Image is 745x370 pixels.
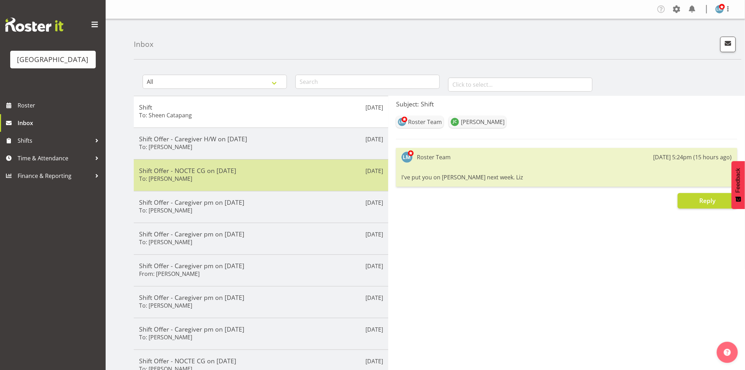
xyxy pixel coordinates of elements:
div: I've put you on [PERSON_NAME] next week. Liz [401,171,732,183]
span: Finance & Reporting [18,171,92,181]
button: Reply [678,193,737,209]
div: Roster Team [417,153,451,161]
p: [DATE] [365,167,383,175]
img: lesley-mckenzie127.jpg [715,5,724,13]
h5: Shift [139,103,383,111]
h6: To: [PERSON_NAME] [139,334,192,341]
img: help-xxl-2.png [724,349,731,356]
button: Feedback - Show survey [732,161,745,209]
h6: To: [PERSON_NAME] [139,239,192,246]
div: [DATE] 5:24pm (15 hours ago) [653,153,732,161]
span: Shifts [18,135,92,146]
h4: Inbox [134,40,154,48]
h6: To: [PERSON_NAME] [139,175,192,182]
input: Search [295,75,440,89]
img: lesley-mckenzie127.jpg [401,152,413,163]
span: Inbox [18,118,102,128]
img: juliana-catapang10863.jpg [451,118,459,126]
span: Roster [18,100,102,111]
span: Time & Attendance [18,153,92,164]
p: [DATE] [365,230,383,239]
p: [DATE] [365,135,383,143]
h5: Shift Offer - Caregiver pm on [DATE] [139,230,383,238]
div: [PERSON_NAME] [461,118,505,126]
h6: To: [PERSON_NAME] [139,302,192,309]
p: [DATE] [365,357,383,365]
span: Feedback [735,168,741,193]
h5: Shift Offer - NOCTE CG on [DATE] [139,357,383,365]
p: [DATE] [365,325,383,334]
h6: To: [PERSON_NAME] [139,207,192,214]
h5: Subject: Shift [396,100,737,108]
div: Roster Team [408,118,442,126]
h6: From: [PERSON_NAME] [139,270,200,277]
p: [DATE] [365,198,383,207]
h6: To: Sheen Catapang [139,112,192,119]
h5: Shift Offer - NOCTE CG on [DATE] [139,167,383,174]
h5: Shift Offer - Caregiver pm on [DATE] [139,294,383,301]
img: Rosterit website logo [5,18,63,32]
p: [DATE] [365,103,383,112]
h5: Shift Offer - Caregiver pm on [DATE] [139,325,383,333]
div: [GEOGRAPHIC_DATA] [17,54,89,65]
p: [DATE] [365,262,383,270]
h6: To: [PERSON_NAME] [139,143,192,150]
h5: Shift Offer - Caregiver pm on [DATE] [139,198,383,206]
h5: Shift Offer - Caregiver pm on [DATE] [139,262,383,270]
input: Click to select... [448,78,593,92]
h5: Shift Offer - Caregiver H/W on [DATE] [139,135,383,143]
img: lesley-mckenzie127.jpg [398,118,406,126]
p: [DATE] [365,294,383,302]
span: Reply [699,196,715,205]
